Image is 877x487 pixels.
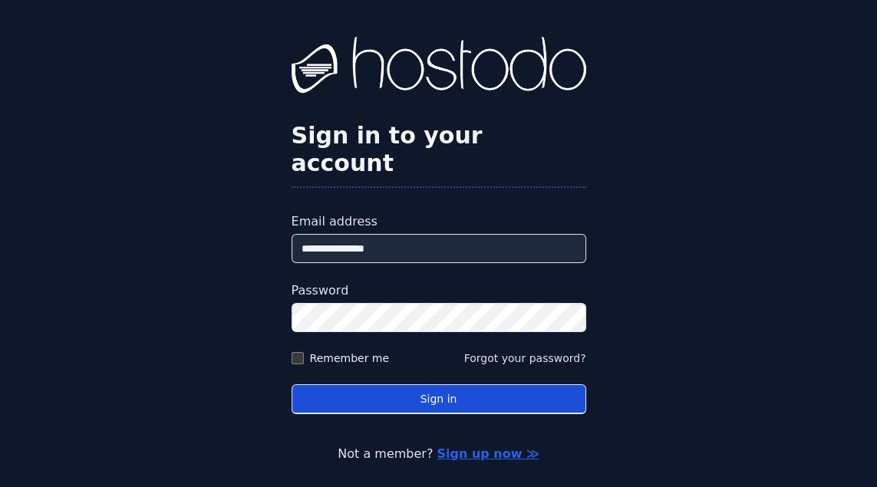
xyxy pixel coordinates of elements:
h2: Sign in to your account [292,122,586,177]
label: Email address [292,212,586,231]
button: Forgot your password? [464,350,586,366]
p: Not a member? [61,445,816,463]
button: Sign in [292,384,586,414]
label: Password [292,281,586,300]
label: Remember me [310,350,390,366]
img: Hostodo [292,37,586,98]
a: Sign up now ≫ [437,446,539,461]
